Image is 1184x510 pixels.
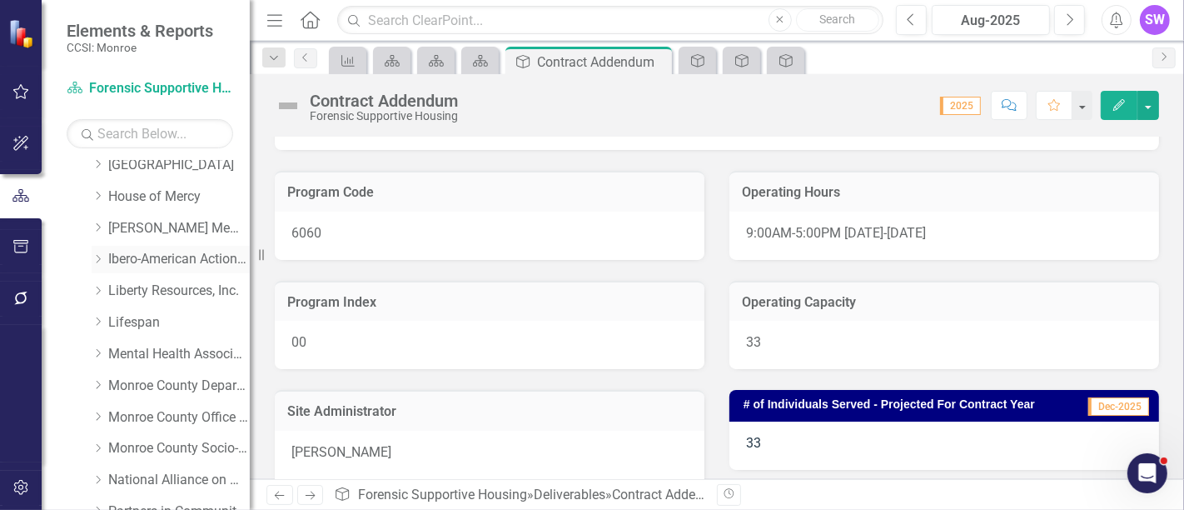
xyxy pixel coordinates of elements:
[938,11,1044,31] div: Aug-2025
[108,377,250,396] a: Monroe County Department of Social Services
[108,471,250,490] a: National Alliance on Mental Illness
[108,439,250,458] a: Monroe County Socio-Legal Center
[746,435,761,451] span: 33
[746,225,926,241] span: 9:00AM-5:00PM [DATE]-[DATE]
[108,219,250,238] a: [PERSON_NAME] Memorial Institute, Inc.
[287,295,692,310] h3: Program Index
[742,185,1147,200] h3: Operating Hours
[108,250,250,269] a: Ibero-American Action League, Inc.
[291,443,688,466] p: [PERSON_NAME]
[534,487,605,502] a: Deliverables
[108,156,250,175] a: [GEOGRAPHIC_DATA]
[108,313,250,332] a: Lifespan
[67,79,233,98] a: Forensic Supportive Housing
[108,345,250,364] a: Mental Health Association
[334,486,704,505] div: » »
[310,92,458,110] div: Contract Addendum
[67,119,233,148] input: Search Below...
[746,334,761,350] span: 33
[108,282,250,301] a: Liberty Resources, Inc.
[742,295,1147,310] h3: Operating Capacity
[358,487,527,502] a: Forensic Supportive Housing
[8,19,37,48] img: ClearPoint Strategy
[291,334,306,350] span: 00
[940,97,981,115] span: 2025
[310,110,458,122] div: Forensic Supportive Housing
[67,41,213,54] small: CCSI: Monroe
[108,408,250,427] a: Monroe County Office of Mental Health
[291,225,321,241] span: 6060
[1088,397,1149,416] span: Dec-2025
[819,12,855,26] span: Search
[1140,5,1170,35] button: SW
[537,52,668,72] div: Contract Addendum
[275,92,301,119] img: Not Defined
[1127,453,1167,493] iframe: Intercom live chat
[108,187,250,207] a: House of Mercy
[287,404,692,419] h3: Site Administrator
[337,6,883,35] input: Search ClearPoint...
[287,185,692,200] h3: Program Code
[932,5,1050,35] button: Aug-2025
[612,487,729,502] div: Contract Addendum
[67,21,213,41] span: Elements & Reports
[744,398,1079,411] h3: # of Individuals Served - Projected For Contract Year
[796,8,879,32] button: Search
